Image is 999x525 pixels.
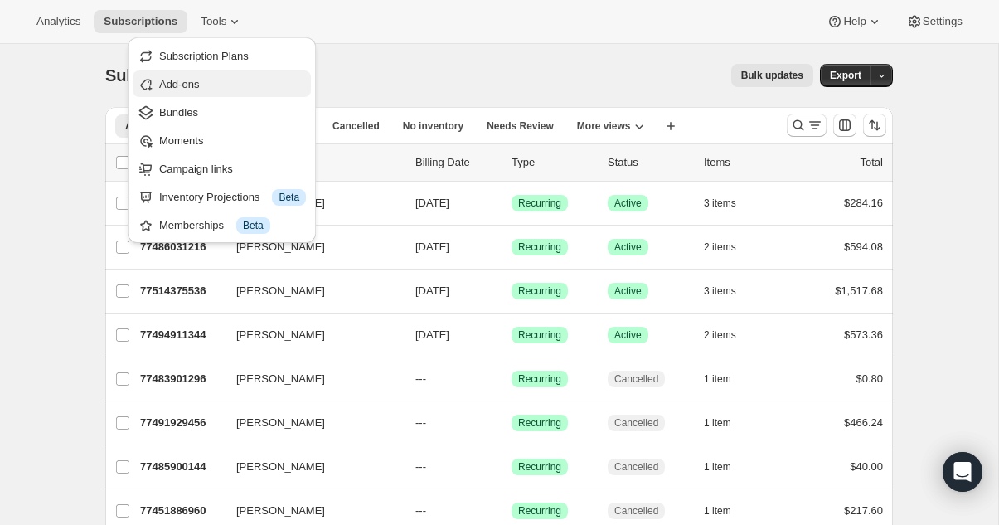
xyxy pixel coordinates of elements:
span: No inventory [403,119,463,133]
span: Cancelled [332,119,380,133]
span: Active [614,328,642,342]
span: Recurring [518,328,561,342]
button: [PERSON_NAME] [226,410,392,436]
button: Customize table column order and visibility [833,114,856,137]
span: [DATE] [415,241,449,253]
button: [PERSON_NAME] [226,278,392,304]
p: 77514375536 [140,283,223,299]
button: 2 items [704,323,754,347]
span: Recurring [518,241,561,254]
p: Total [861,154,883,171]
button: [PERSON_NAME] [226,366,392,392]
button: Subscription Plans [133,42,311,69]
div: 77485900144[PERSON_NAME]---SuccessRecurringCancelled1 item$40.00 [140,455,883,479]
button: Add-ons [133,70,311,97]
button: Tools [191,10,253,33]
span: Cancelled [614,416,658,430]
span: --- [415,504,426,517]
span: 1 item [704,372,731,386]
span: Export [830,69,861,82]
span: Subscription Plans [159,50,249,62]
span: Recurring [518,416,561,430]
button: Subscriptions [94,10,187,33]
span: [PERSON_NAME] [236,327,325,343]
span: Recurring [518,460,561,474]
span: [PERSON_NAME] [236,283,325,299]
div: 77451886960[PERSON_NAME]---SuccessRecurringCancelled1 item$217.60 [140,499,883,523]
span: Settings [923,15,963,28]
button: Moments [133,127,311,153]
span: [DATE] [415,284,449,297]
button: 3 items [704,280,754,303]
span: --- [415,460,426,473]
div: Open Intercom Messenger [943,452,982,492]
span: Subscriptions [105,66,214,85]
span: Add-ons [159,78,199,90]
button: Memberships [133,211,311,238]
span: $594.08 [844,241,883,253]
button: Export [820,64,871,87]
span: $217.60 [844,504,883,517]
span: --- [415,416,426,429]
p: 77483901296 [140,371,223,387]
span: Cancelled [614,504,658,518]
span: Beta [243,219,264,232]
span: $284.16 [844,197,883,209]
span: Cancelled [614,460,658,474]
button: 3 items [704,192,754,215]
button: Create new view [657,114,684,138]
span: Recurring [518,284,561,298]
button: Campaign links [133,155,311,182]
button: [PERSON_NAME] [226,454,392,480]
button: 2 items [704,236,754,259]
div: 77486162288[PERSON_NAME][DATE]SuccessRecurringSuccessActive3 items$284.16 [140,192,883,215]
button: Help [817,10,892,33]
span: Active [614,284,642,298]
button: Inventory Projections [133,183,311,210]
div: IDCustomerBilling DateTypeStatusItemsTotal [140,154,883,171]
span: 2 items [704,241,736,254]
div: 77483901296[PERSON_NAME]---SuccessRecurringCancelled1 item$0.80 [140,367,883,391]
p: 77485900144 [140,459,223,475]
button: [PERSON_NAME] [226,498,392,524]
div: Items [704,154,787,171]
span: More views [577,119,631,133]
span: Recurring [518,372,561,386]
button: More views [567,114,654,138]
div: Inventory Projections [159,189,306,206]
span: [PERSON_NAME] [236,415,325,431]
span: [DATE] [415,328,449,341]
span: --- [415,372,426,385]
div: Memberships [159,217,306,234]
span: Needs Review [487,119,554,133]
div: 77486031216[PERSON_NAME][DATE]SuccessRecurringSuccessActive2 items$594.08 [140,236,883,259]
button: 1 item [704,367,749,391]
span: 1 item [704,460,731,474]
span: Cancelled [614,372,658,386]
span: 1 item [704,504,731,518]
span: [DATE] [415,197,449,209]
span: Campaign links [159,163,233,175]
div: Type [512,154,594,171]
button: Bundles [133,99,311,125]
div: 77494911344[PERSON_NAME][DATE]SuccessRecurringSuccessActive2 items$573.36 [140,323,883,347]
p: Billing Date [415,154,498,171]
button: Search and filter results [787,114,827,137]
span: [PERSON_NAME] [236,371,325,387]
div: 77491929456[PERSON_NAME]---SuccessRecurringCancelled1 item$466.24 [140,411,883,435]
span: [PERSON_NAME] [236,503,325,519]
span: $573.36 [844,328,883,341]
span: $466.24 [844,416,883,429]
span: Active [614,241,642,254]
button: 1 item [704,455,749,479]
button: Sort the results [863,114,886,137]
span: Help [843,15,866,28]
button: 1 item [704,499,749,523]
span: Bulk updates [741,69,803,82]
span: $1,517.68 [835,284,883,297]
span: Analytics [36,15,80,28]
button: Bulk updates [731,64,813,87]
div: 77514375536[PERSON_NAME][DATE]SuccessRecurringSuccessActive3 items$1,517.68 [140,280,883,303]
span: 1 item [704,416,731,430]
span: 2 items [704,328,736,342]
